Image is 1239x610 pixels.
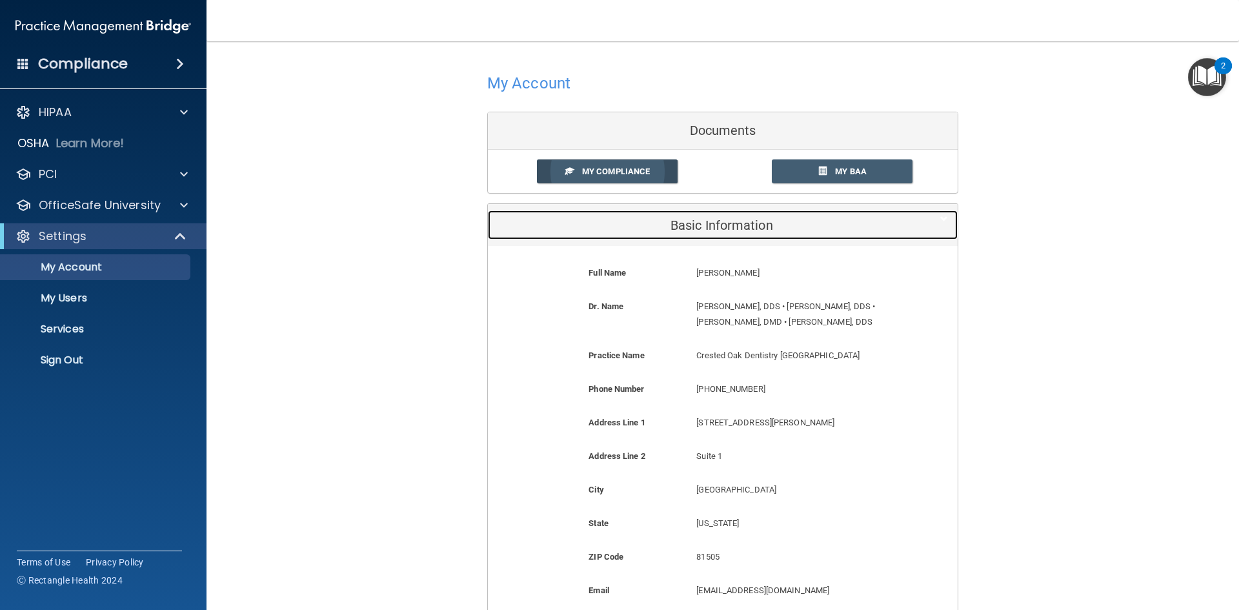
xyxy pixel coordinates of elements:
[589,451,645,461] b: Address Line 2
[17,136,50,151] p: OSHA
[38,55,128,73] h4: Compliance
[589,585,609,595] b: Email
[696,299,892,330] p: [PERSON_NAME], DDS • [PERSON_NAME], DDS • [PERSON_NAME], DMD • [PERSON_NAME], DDS
[39,198,161,213] p: OfficeSafe University
[589,384,644,394] b: Phone Number
[589,268,626,278] b: Full Name
[696,549,892,565] p: 81505
[15,229,187,244] a: Settings
[8,261,185,274] p: My Account
[589,552,623,562] b: ZIP Code
[1221,66,1225,83] div: 2
[696,449,892,464] p: Suite 1
[86,556,144,569] a: Privacy Policy
[589,418,645,427] b: Address Line 1
[39,105,72,120] p: HIPAA
[8,354,185,367] p: Sign Out
[17,556,70,569] a: Terms of Use
[696,482,892,498] p: [GEOGRAPHIC_DATA]
[15,198,188,213] a: OfficeSafe University
[696,265,892,281] p: [PERSON_NAME]
[8,323,185,336] p: Services
[15,167,188,182] a: PCI
[696,381,892,397] p: [PHONE_NUMBER]
[56,136,125,151] p: Learn More!
[696,415,892,431] p: [STREET_ADDRESS][PERSON_NAME]
[487,75,570,92] h4: My Account
[835,167,867,176] span: My BAA
[8,292,185,305] p: My Users
[15,105,188,120] a: HIPAA
[582,167,650,176] span: My Compliance
[498,210,948,239] a: Basic Information
[589,301,623,311] b: Dr. Name
[1188,58,1226,96] button: Open Resource Center, 2 new notifications
[488,112,958,150] div: Documents
[1016,518,1224,570] iframe: Drift Widget Chat Controller
[39,229,86,244] p: Settings
[15,14,191,39] img: PMB logo
[696,516,892,531] p: [US_STATE]
[589,518,609,528] b: State
[498,218,909,232] h5: Basic Information
[589,351,644,360] b: Practice Name
[696,583,892,598] p: [EMAIL_ADDRESS][DOMAIN_NAME]
[696,348,892,363] p: Crested Oak Dentistry [GEOGRAPHIC_DATA]
[39,167,57,182] p: PCI
[589,485,603,494] b: City
[17,574,123,587] span: Ⓒ Rectangle Health 2024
